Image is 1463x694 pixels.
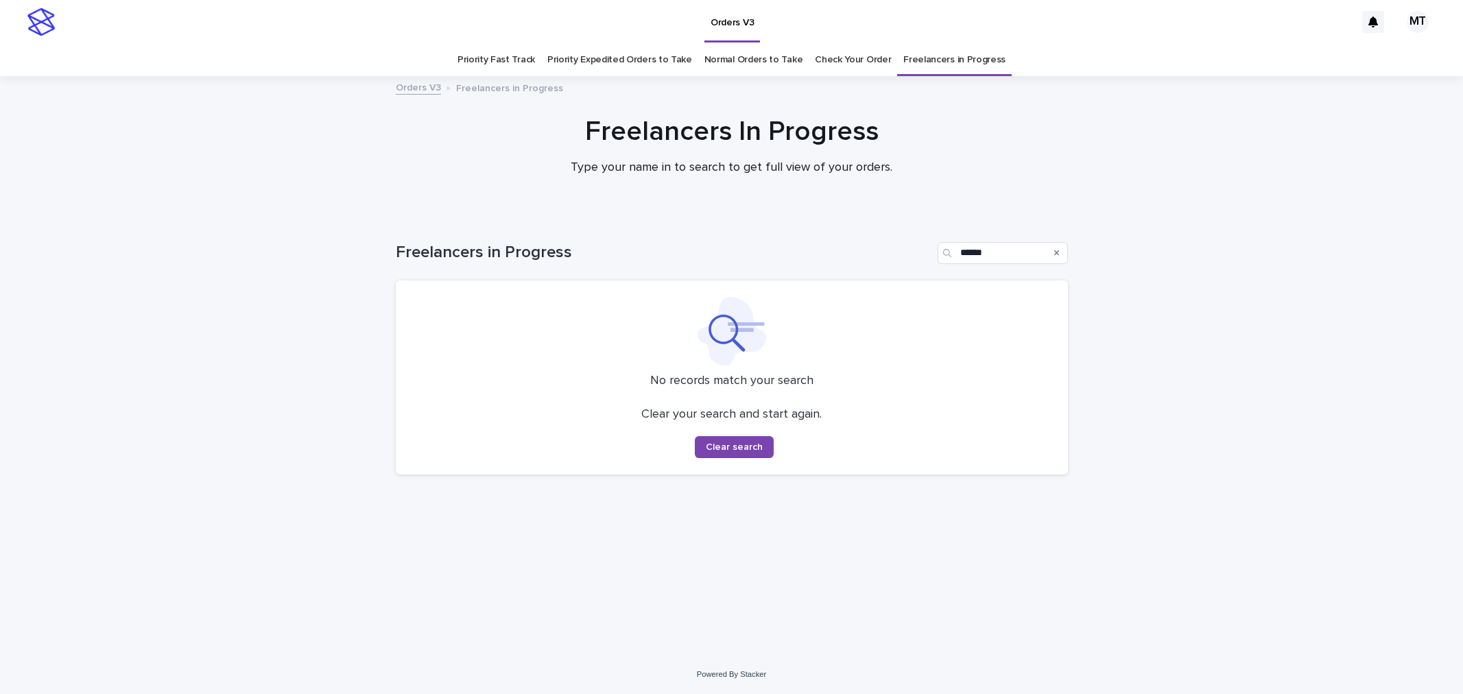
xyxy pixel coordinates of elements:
a: Priority Fast Track [457,44,535,76]
img: stacker-logo-s-only.png [27,8,55,36]
a: Powered By Stacker [697,670,766,678]
a: Check Your Order [815,44,891,76]
a: Priority Expedited Orders to Take [547,44,692,76]
a: Freelancers in Progress [903,44,1006,76]
h1: Freelancers In Progress [396,115,1068,148]
p: No records match your search [412,374,1051,389]
p: Clear your search and start again. [641,407,822,422]
button: Clear search [695,436,774,458]
div: MT [1407,11,1429,33]
input: Search [938,242,1068,264]
p: Type your name in to search to get full view of your orders. [457,160,1006,176]
a: Normal Orders to Take [704,44,803,76]
span: Clear search [706,442,763,452]
a: Orders V3 [396,79,441,95]
h1: Freelancers in Progress [396,243,932,263]
p: Freelancers in Progress [456,80,563,95]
